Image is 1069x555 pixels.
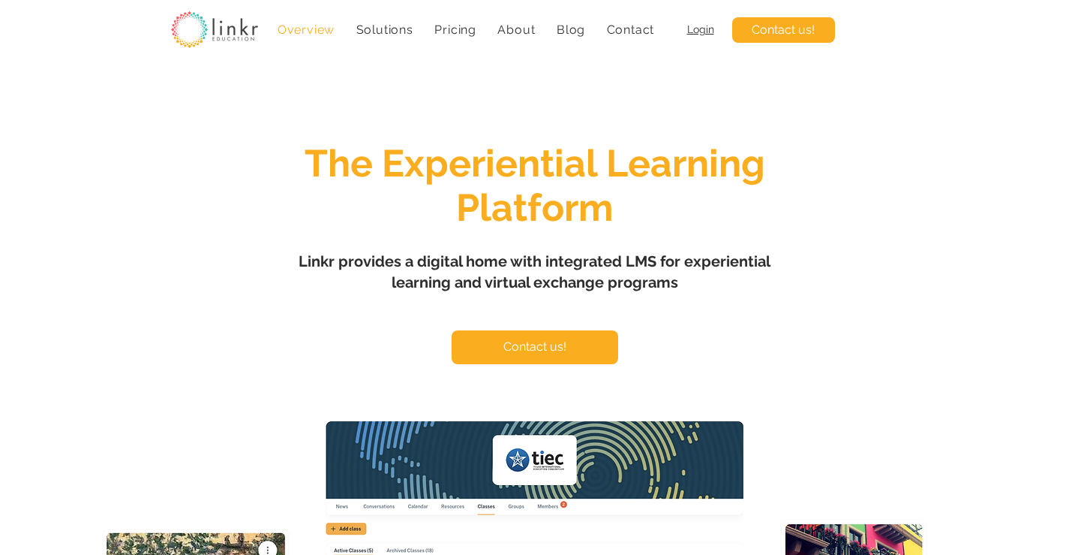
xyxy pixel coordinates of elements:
span: Contact us! [752,22,815,38]
div: Solutions [348,15,421,44]
img: linkr_logo_transparentbg.png [171,11,258,48]
span: The Experiential Learning Platform [305,141,765,230]
span: Solutions [356,23,413,37]
a: Overview [270,15,343,44]
span: About [497,23,535,37]
span: Pricing [434,23,476,37]
span: Blog [557,23,585,37]
span: Contact us! [503,339,566,355]
nav: Site [270,15,662,44]
a: Blog [549,15,593,44]
div: About [490,15,543,44]
a: Contact us! [732,17,835,43]
a: Contact [599,15,662,44]
a: Login [687,23,714,35]
span: Overview [278,23,335,37]
span: Linkr provides a digital home with integrated LMS for experiential learning and virtual exchange ... [299,252,770,291]
span: Contact [607,23,655,37]
a: Contact us! [452,330,618,364]
a: Pricing [427,15,484,44]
